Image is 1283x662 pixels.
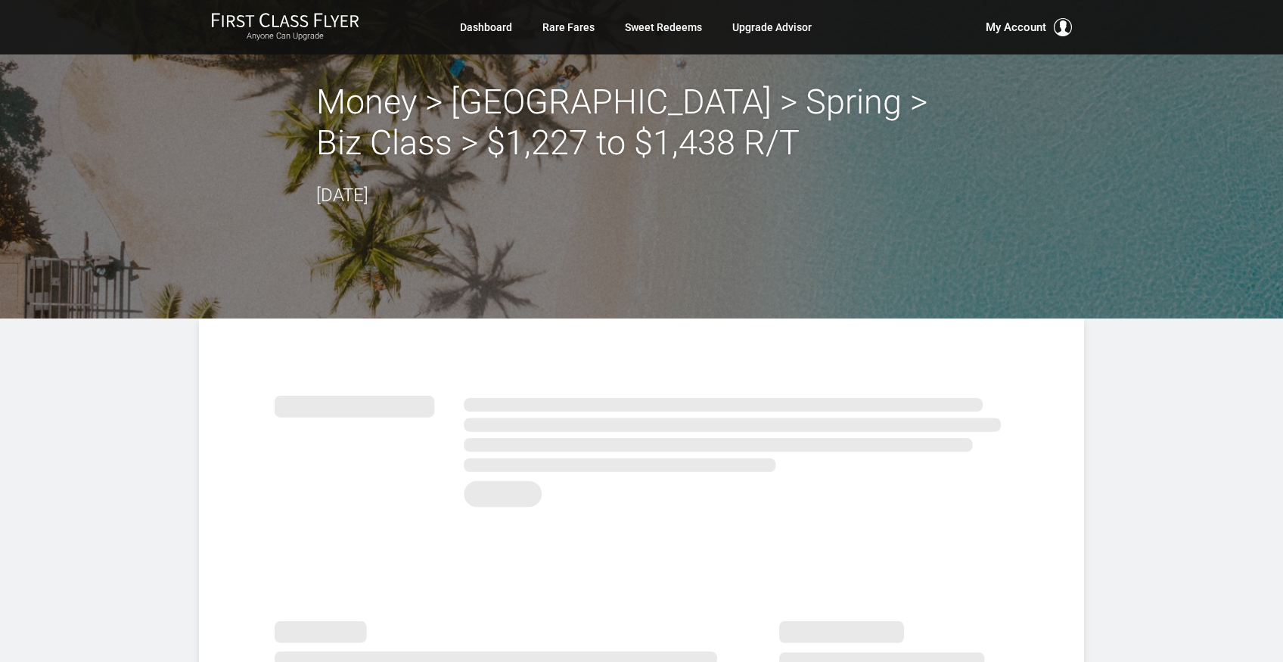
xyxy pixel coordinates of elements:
a: Upgrade Advisor [732,14,812,41]
a: Dashboard [460,14,512,41]
img: summary.svg [275,379,1008,516]
button: My Account [986,18,1072,36]
a: Sweet Redeems [625,14,702,41]
time: [DATE] [316,185,368,206]
h2: Money > [GEOGRAPHIC_DATA] > Spring > Biz Class > $1,227 to $1,438 R/T [316,82,967,163]
a: Rare Fares [542,14,595,41]
span: My Account [986,18,1046,36]
a: First Class FlyerAnyone Can Upgrade [211,12,359,42]
small: Anyone Can Upgrade [211,31,359,42]
img: First Class Flyer [211,12,359,28]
